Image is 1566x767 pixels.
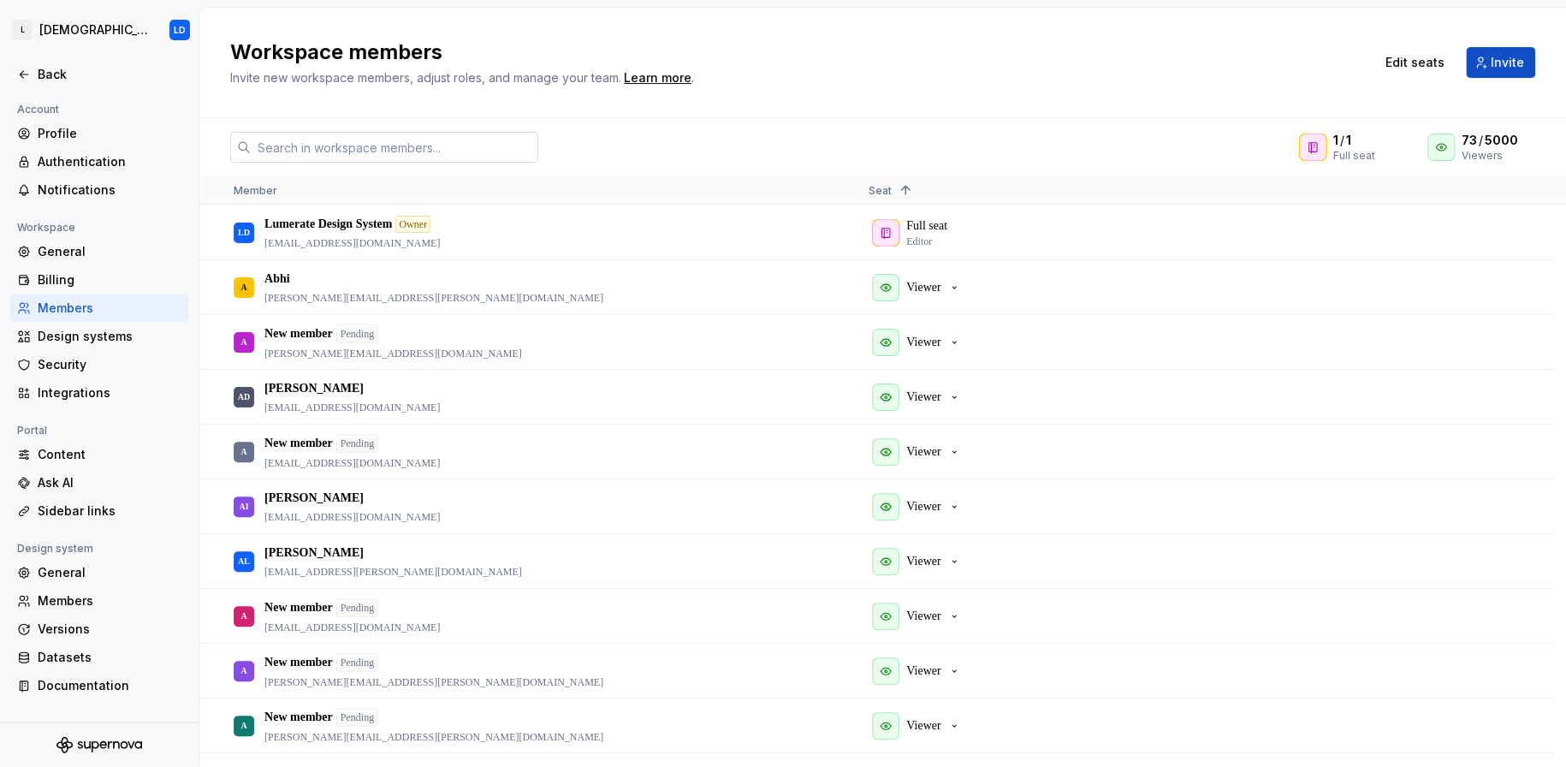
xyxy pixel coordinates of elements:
p: [PERSON_NAME][EMAIL_ADDRESS][PERSON_NAME][DOMAIN_NAME] [264,730,603,744]
div: Design systems [38,328,181,345]
div: Viewers [1462,149,1535,163]
p: [EMAIL_ADDRESS][DOMAIN_NAME] [264,236,454,250]
button: Viewer [869,271,968,305]
div: Documentation [38,677,181,694]
div: Workspace [10,217,82,238]
button: Viewer [869,490,968,524]
div: LD [238,216,250,249]
svg: Supernova Logo [56,736,142,753]
p: New member [264,435,333,452]
div: Account [10,99,66,120]
div: A [240,709,246,742]
button: Invite [1466,47,1535,78]
input: Search in workspace members... [251,132,538,163]
div: Pending [336,434,378,453]
div: Design system [10,538,100,559]
div: General [38,564,181,581]
p: [EMAIL_ADDRESS][DOMAIN_NAME] [264,621,440,634]
p: [PERSON_NAME][EMAIL_ADDRESS][PERSON_NAME][DOMAIN_NAME] [264,675,603,689]
div: Pending [336,598,378,617]
div: Notifications [38,181,181,199]
div: A [240,325,246,359]
div: Pending [336,708,378,727]
p: [PERSON_NAME][EMAIL_ADDRESS][PERSON_NAME][DOMAIN_NAME] [264,291,603,305]
p: [PERSON_NAME] [264,380,364,397]
span: 1 [1346,132,1351,149]
span: Invite new workspace members, adjust roles, and manage your team. [230,70,621,85]
span: Member [234,184,277,197]
p: New member [264,599,333,616]
p: [EMAIL_ADDRESS][DOMAIN_NAME] [264,401,440,414]
button: L[DEMOGRAPHIC_DATA]LD [3,11,195,49]
div: Sidebar links [38,502,181,520]
a: General [10,559,188,586]
button: Viewer [869,709,968,743]
div: Back [38,66,181,83]
a: Datasets [10,644,188,671]
p: Abhi [264,271,290,288]
p: Viewer [906,389,940,406]
div: AI [239,490,248,523]
div: Owner [395,216,430,233]
div: Content [38,446,181,463]
p: Viewer [906,608,940,625]
p: Viewer [906,553,940,570]
button: Viewer [869,380,968,414]
a: General [10,238,188,265]
p: Viewer [906,443,940,461]
div: Authentication [38,153,181,170]
div: Full seat [1333,149,1375,163]
div: Ask AI [38,474,181,491]
p: Lumerate Design System [264,216,392,233]
a: Members [10,587,188,615]
div: AD [238,380,250,413]
a: Design systems [10,323,188,350]
div: Portal [10,420,54,441]
p: [PERSON_NAME][EMAIL_ADDRESS][DOMAIN_NAME] [264,347,522,360]
span: 73 [1462,132,1477,149]
h2: Workspace members [230,39,1354,66]
p: New member [264,654,333,671]
a: Billing [10,266,188,294]
a: Sidebar links [10,497,188,525]
a: Integrations [10,379,188,407]
p: New member [264,325,333,342]
div: Versions [38,621,181,638]
a: Learn more [624,69,691,86]
div: Members [38,300,181,317]
div: Profile [38,125,181,142]
span: 5000 [1485,132,1518,149]
a: Versions [10,615,188,643]
div: Pending [336,653,378,672]
button: Viewer [869,599,968,633]
button: Viewer [869,544,968,579]
p: Viewer [906,334,940,351]
a: Documentation [10,672,188,699]
span: 1 [1333,132,1338,149]
span: Invite [1491,54,1524,71]
a: Profile [10,120,188,147]
a: Content [10,441,188,468]
p: [PERSON_NAME] [264,544,364,562]
p: [EMAIL_ADDRESS][DOMAIN_NAME] [264,456,440,470]
div: Members [38,592,181,609]
a: Authentication [10,148,188,175]
div: A [240,599,246,633]
div: [DEMOGRAPHIC_DATA] [39,21,149,39]
div: Security [38,356,181,373]
p: Viewer [906,279,940,296]
p: [PERSON_NAME] [264,490,364,507]
button: Viewer [869,435,968,469]
p: Viewer [906,498,940,515]
div: Datasets [38,649,181,666]
p: New member [264,709,333,726]
div: A [240,271,246,304]
div: General [38,243,181,260]
div: A [240,435,246,468]
div: Billing [38,271,181,288]
a: Notifications [10,176,188,204]
p: [EMAIL_ADDRESS][PERSON_NAME][DOMAIN_NAME] [264,565,522,579]
div: Integrations [38,384,181,401]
